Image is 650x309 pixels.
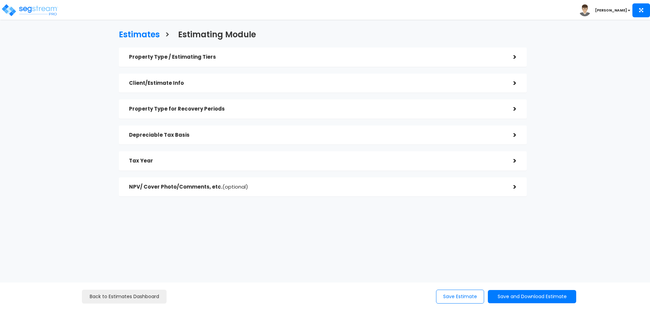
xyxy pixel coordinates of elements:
h3: Estimating Module [178,30,256,41]
h5: Depreciable Tax Basis [129,132,503,138]
img: avatar.png [579,4,591,16]
div: > [503,104,517,114]
h5: Property Type / Estimating Tiers [129,54,503,60]
div: > [503,182,517,192]
h5: Property Type for Recovery Periods [129,106,503,112]
a: Estimates [114,23,160,44]
span: (optional) [222,183,248,190]
img: logo_pro_r.png [1,3,59,17]
h3: Estimates [119,30,160,41]
button: Save Estimate [436,290,484,304]
a: Back to Estimates Dashboard [82,290,167,304]
b: [PERSON_NAME] [595,8,627,13]
div: > [503,78,517,89]
div: > [503,52,517,62]
div: > [503,130,517,140]
h5: Client/Estimate Info [129,80,503,86]
button: Save and Download Estimate [488,290,576,303]
h5: NPV/ Cover Photo/Comments, etc. [129,184,503,190]
h5: Tax Year [129,158,503,164]
div: > [503,156,517,166]
h3: > [165,30,170,41]
a: Estimating Module [173,23,256,44]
